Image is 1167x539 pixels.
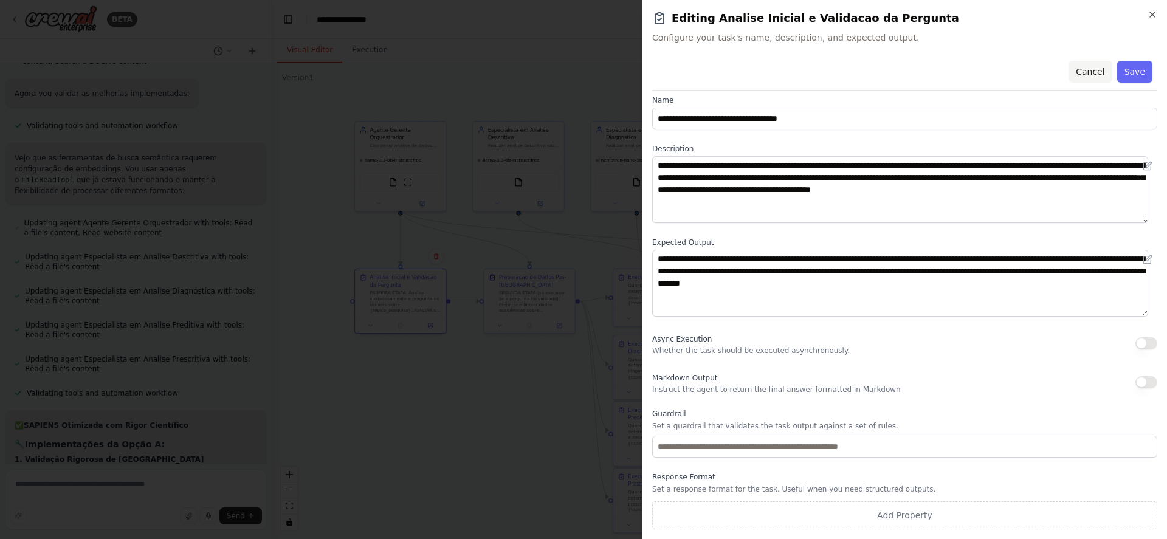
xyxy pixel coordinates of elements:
h2: Editing Analise Inicial e Validacao da Pergunta [652,10,1157,27]
button: Cancel [1069,61,1112,83]
span: Async Execution [652,335,712,343]
p: Set a response format for the task. Useful when you need structured outputs. [652,484,1157,494]
p: Whether the task should be executed asynchronously. [652,346,850,355]
label: Expected Output [652,238,1157,247]
button: Open in editor [1140,159,1155,173]
label: Name [652,95,1157,105]
label: Guardrail [652,409,1157,419]
button: Add Property [652,501,1157,529]
span: Configure your task's name, description, and expected output. [652,32,1157,44]
span: Markdown Output [652,374,717,382]
label: Response Format [652,472,1157,482]
p: Set a guardrail that validates the task output against a set of rules. [652,421,1157,431]
p: Instruct the agent to return the final answer formatted in Markdown [652,385,901,394]
label: Description [652,144,1157,154]
button: Open in editor [1140,252,1155,267]
button: Save [1117,61,1152,83]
